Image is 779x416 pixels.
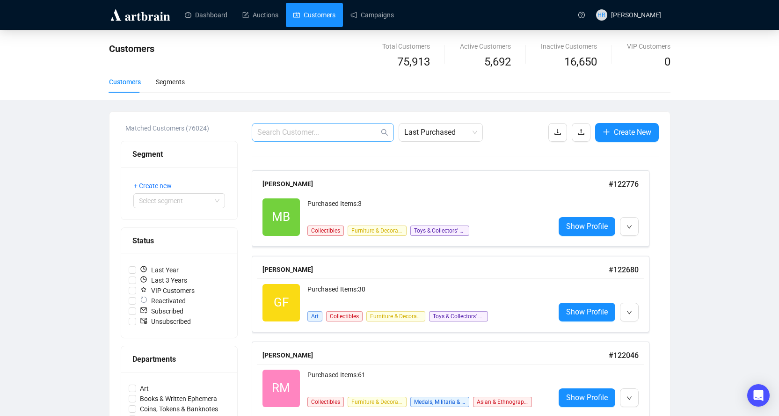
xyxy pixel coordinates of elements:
span: # 122776 [609,180,639,189]
div: Departments [132,353,226,365]
div: Inactive Customers [541,41,597,51]
span: Show Profile [566,306,608,318]
a: Show Profile [559,217,615,236]
div: Open Intercom Messenger [747,384,770,407]
span: down [626,224,632,230]
a: Campaigns [350,3,394,27]
div: Purchased Items: 3 [307,198,547,217]
span: Art [136,383,153,394]
span: VIP Customers [136,285,198,296]
div: Total Customers [382,41,430,51]
a: Customers [293,3,335,27]
span: search [381,129,388,136]
div: Matched Customers (76024) [125,123,238,133]
span: plus [603,128,610,136]
span: Coins, Tokens & Banknotes [136,404,222,414]
span: Customers [109,43,154,54]
span: Last Year [136,265,182,275]
button: Create New [595,123,659,142]
span: Subscribed [136,306,187,316]
span: Create New [614,126,651,138]
span: Art [307,311,322,321]
span: Unsubscribed [136,316,195,327]
div: Segment [132,148,226,160]
span: 0 [664,55,670,68]
span: GF [274,293,289,312]
span: Last Purchased [404,124,477,141]
span: Show Profile [566,220,608,232]
span: Furniture & Decorative Arts [366,311,425,321]
span: Furniture & Decorative Arts [348,226,407,236]
span: question-circle [578,12,585,18]
span: MB [272,207,290,226]
div: [PERSON_NAME] [262,350,609,360]
a: [PERSON_NAME]#122776MBPurchased Items:3CollectiblesFurniture & Decorative ArtsToys & Collectors' ... [252,170,659,247]
span: Show Profile [566,392,608,403]
span: Furniture & Decorative Arts [348,397,407,407]
span: down [626,395,632,401]
div: Purchased Items: 61 [307,370,547,388]
a: Dashboard [185,3,227,27]
span: Collectibles [307,397,344,407]
div: Status [132,235,226,247]
div: Purchased Items: 30 [307,284,547,303]
span: Books & Written Ephemera [136,394,221,404]
div: Segments [156,77,185,87]
span: # 122680 [609,265,639,274]
span: 75,913 [397,53,430,71]
div: Active Customers [460,41,511,51]
a: [PERSON_NAME]#122680GFPurchased Items:30ArtCollectiblesFurniture & Decorative ArtsToys & Collecto... [252,256,659,332]
span: Last 3 Years [136,275,191,285]
div: Customers [109,77,141,87]
span: Medals, Militaria & Country Pursuits [410,397,469,407]
span: HR [597,10,605,20]
span: Toys & Collectors' Models [410,226,469,236]
span: down [626,310,632,315]
span: [PERSON_NAME] [611,11,661,19]
div: [PERSON_NAME] [262,179,609,189]
div: [PERSON_NAME] [262,264,609,275]
span: Reactivated [136,296,189,306]
span: Collectibles [307,226,344,236]
span: Collectibles [326,311,363,321]
span: Toys & Collectors' Models [429,311,488,321]
span: Asian & Ethnographic Art [473,397,532,407]
span: # 122046 [609,351,639,360]
a: Show Profile [559,388,615,407]
button: + Create new [133,178,179,193]
span: 16,650 [564,53,597,71]
span: download [554,128,561,136]
a: Show Profile [559,303,615,321]
a: Auctions [242,3,278,27]
div: VIP Customers [627,41,670,51]
span: 5,692 [484,53,511,71]
img: logo [109,7,172,22]
input: Search Customer... [257,127,379,138]
span: upload [577,128,585,136]
span: + Create new [134,181,172,191]
span: RM [272,379,290,398]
